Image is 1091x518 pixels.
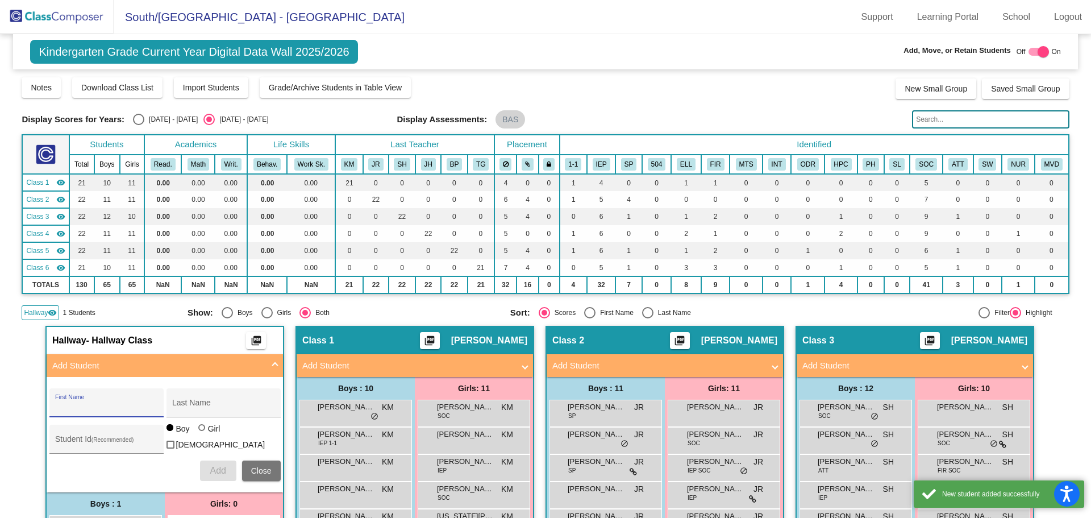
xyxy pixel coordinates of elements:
button: Print Students Details [420,332,440,349]
span: Display Scores for Years: [22,114,124,125]
td: 0 [642,191,671,208]
td: 0 [884,191,910,208]
span: Display Assessments: [397,114,488,125]
td: 0 [825,174,857,191]
td: 0 [389,225,415,242]
td: 1 [560,225,587,242]
mat-icon: picture_as_pdf [249,335,263,351]
td: 0 [539,191,560,208]
th: One on one Paraprofessional [560,155,587,174]
td: 0 [363,208,389,225]
button: MTS [736,158,757,171]
th: Placement [494,135,560,155]
th: Social Worker [973,155,1002,174]
td: 0.00 [144,208,181,225]
td: 0 [560,208,587,225]
span: Download Class List [81,83,153,92]
td: 0.00 [181,191,215,208]
td: 0 [730,208,762,225]
th: Sarah Hartfiel [389,155,415,174]
td: 0 [415,191,441,208]
td: 4 [517,191,538,208]
button: BP [447,158,463,171]
button: SW [978,158,996,171]
button: Work Sk. [294,158,328,171]
th: Keep away students [494,155,517,174]
td: 0 [539,242,560,259]
th: Boys [94,155,120,174]
input: Student Id [55,439,157,448]
button: PH [863,158,878,171]
a: School [993,8,1039,26]
td: 0 [884,242,910,259]
td: Tressa Gruenzner - No Class Name [22,259,69,276]
mat-chip: BAS [495,110,525,129]
td: 0.00 [247,208,288,225]
td: 2 [701,242,730,259]
td: 6 [587,208,615,225]
input: Search... [912,110,1069,129]
td: 0 [468,174,494,191]
td: 0.00 [144,191,181,208]
mat-expansion-panel-header: Add Student [797,354,1033,377]
th: English Language Learner [671,155,701,174]
td: 0.00 [287,225,335,242]
td: 5 [910,174,943,191]
span: Import Students [183,83,239,92]
th: School-linked Therapist Scheduled [884,155,910,174]
button: SOC [915,158,937,171]
td: 0 [884,174,910,191]
td: 0 [857,191,884,208]
td: 0.00 [215,242,247,259]
th: Academics [144,135,247,155]
th: Janaye Rouillard [363,155,389,174]
td: 0 [415,208,441,225]
span: Add [210,466,226,475]
button: ATT [948,158,967,171]
td: 0 [857,225,884,242]
td: 0.00 [181,225,215,242]
button: Print Students Details [246,332,266,349]
td: 5 [494,242,517,259]
td: 0 [468,242,494,259]
td: 22 [69,242,94,259]
button: NUR [1007,158,1029,171]
td: 0 [973,191,1002,208]
td: 0.00 [144,174,181,191]
td: 11 [94,242,120,259]
td: 0.00 [287,174,335,191]
td: 0 [884,208,910,225]
td: 22 [363,191,389,208]
mat-icon: picture_as_pdf [423,335,436,351]
td: 0 [701,191,730,208]
td: 22 [69,208,94,225]
td: 21 [69,259,94,276]
th: 504 Plan [642,155,671,174]
td: 22 [415,225,441,242]
td: 0 [642,242,671,259]
td: 0 [943,225,973,242]
th: Pattern of Discipline Referrals [791,155,825,174]
td: 0 [389,242,415,259]
span: Class 2 [26,194,49,205]
td: 0.00 [215,225,247,242]
td: 0 [389,174,415,191]
td: 0 [730,174,762,191]
td: 0 [763,242,791,259]
td: 0.00 [247,191,288,208]
button: MVD [1041,158,1063,171]
mat-icon: visibility [56,195,65,204]
button: SH [394,158,410,171]
td: 0 [517,225,538,242]
button: New Small Group [896,78,976,99]
td: 0.00 [181,208,215,225]
span: Class 1 [26,177,49,188]
th: Phonics Concern [857,155,884,174]
td: 2 [825,225,857,242]
td: Bridget Powell - No Class Name [22,242,69,259]
span: Kindergarten Grade Current Year Digital Data Wall 2025/2026 [30,40,357,64]
button: HPC [831,158,852,171]
span: Class 4 [26,229,49,239]
span: On [1052,47,1061,57]
td: 1 [943,242,973,259]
